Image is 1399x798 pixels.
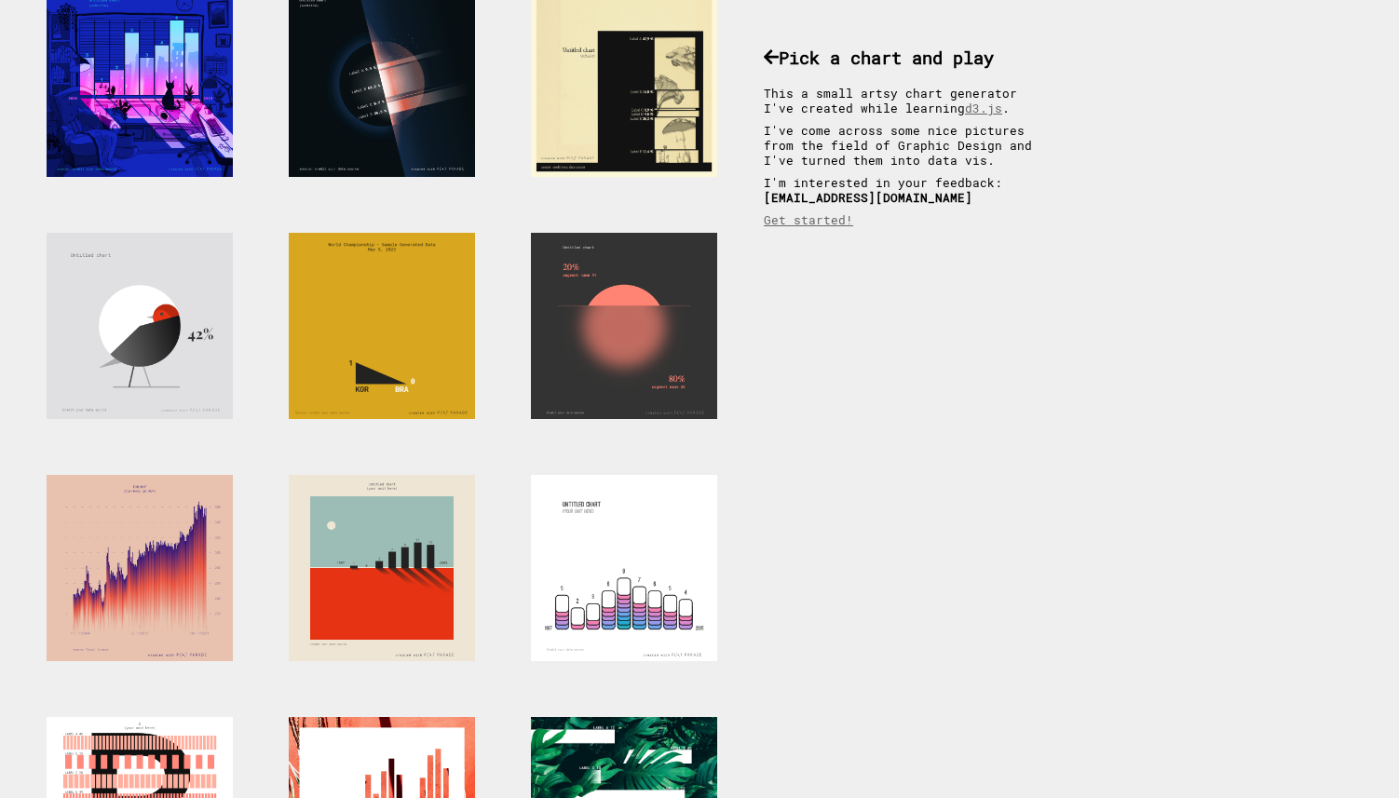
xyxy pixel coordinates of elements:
a: Get started! [764,212,853,227]
h3: Pick a chart and play [764,46,1053,69]
a: d3.js [965,101,1002,115]
p: I've come across some nice pictures from the field of Graphic Design and I've turned them into da... [764,123,1053,168]
b: [EMAIL_ADDRESS][DOMAIN_NAME] [764,190,972,205]
p: I'm interested in your feedback: [764,175,1053,205]
p: This a small artsy chart generator I've created while learning . [764,86,1053,115]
